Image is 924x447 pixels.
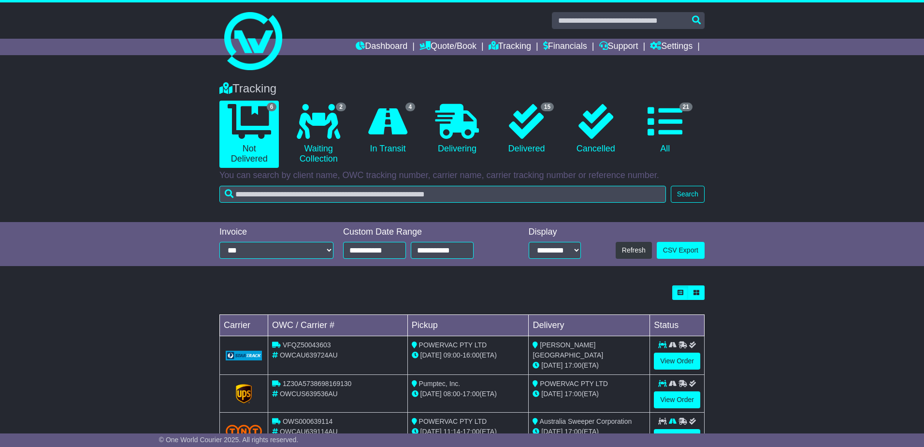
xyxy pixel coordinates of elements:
[267,103,277,111] span: 6
[489,39,531,55] a: Tracking
[462,351,479,359] span: 16:00
[405,103,416,111] span: 4
[541,103,554,111] span: 15
[420,428,442,435] span: [DATE]
[650,315,705,336] td: Status
[283,380,351,387] span: 1Z30A5738698169130
[654,429,700,446] a: View Order
[220,315,268,336] td: Carrier
[219,227,333,238] div: Invoice
[529,315,650,336] td: Delivery
[543,39,587,55] a: Financials
[541,361,563,369] span: [DATE]
[412,389,525,399] div: - (ETA)
[419,380,461,387] span: Pumptec, Inc.
[654,391,700,408] a: View Order
[540,380,608,387] span: POWERVAC PTY LTD
[533,389,646,399] div: (ETA)
[616,242,652,259] button: Refresh
[462,428,479,435] span: 17:00
[564,390,581,398] span: 17:00
[444,351,461,359] span: 09:00
[529,227,581,238] div: Display
[635,101,695,158] a: 21 All
[280,351,338,359] span: OWCAU639724AU
[497,101,556,158] a: 15 Delivered
[226,351,262,360] img: GetCarrierServiceLogo
[336,103,346,111] span: 2
[420,351,442,359] span: [DATE]
[599,39,638,55] a: Support
[412,350,525,360] div: - (ETA)
[419,341,487,349] span: POWERVAC PTY LTD
[444,390,461,398] span: 08:00
[671,186,705,203] button: Search
[407,315,529,336] td: Pickup
[343,227,498,238] div: Custom Date Range
[159,436,299,444] span: © One World Courier 2025. All rights reserved.
[419,417,487,425] span: POWERVAC PTY LTD
[226,425,262,438] img: TNT_Domestic.png
[650,39,693,55] a: Settings
[236,384,252,403] img: GetCarrierServiceLogo
[215,82,709,96] div: Tracking
[679,103,693,111] span: 21
[420,390,442,398] span: [DATE]
[462,390,479,398] span: 17:00
[356,39,407,55] a: Dashboard
[533,360,646,371] div: (ETA)
[289,101,348,168] a: 2 Waiting Collection
[541,390,563,398] span: [DATE]
[412,427,525,437] div: - (ETA)
[566,101,625,158] a: Cancelled
[657,242,705,259] a: CSV Export
[541,428,563,435] span: [DATE]
[219,101,279,168] a: 6 Not Delivered
[280,428,338,435] span: OWCAU639114AU
[268,315,408,336] td: OWC / Carrier #
[283,341,331,349] span: VFQZ50043603
[283,417,333,425] span: OWS000639114
[533,341,603,359] span: [PERSON_NAME][GEOGRAPHIC_DATA]
[219,170,705,181] p: You can search by client name, OWC tracking number, carrier name, carrier tracking number or refe...
[280,390,338,398] span: OWCUS639536AU
[444,428,461,435] span: 11:14
[540,417,632,425] span: Australia Sweeper Corporation
[533,427,646,437] div: (ETA)
[564,361,581,369] span: 17:00
[427,101,487,158] a: Delivering
[358,101,418,158] a: 4 In Transit
[419,39,476,55] a: Quote/Book
[654,353,700,370] a: View Order
[564,428,581,435] span: 17:00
